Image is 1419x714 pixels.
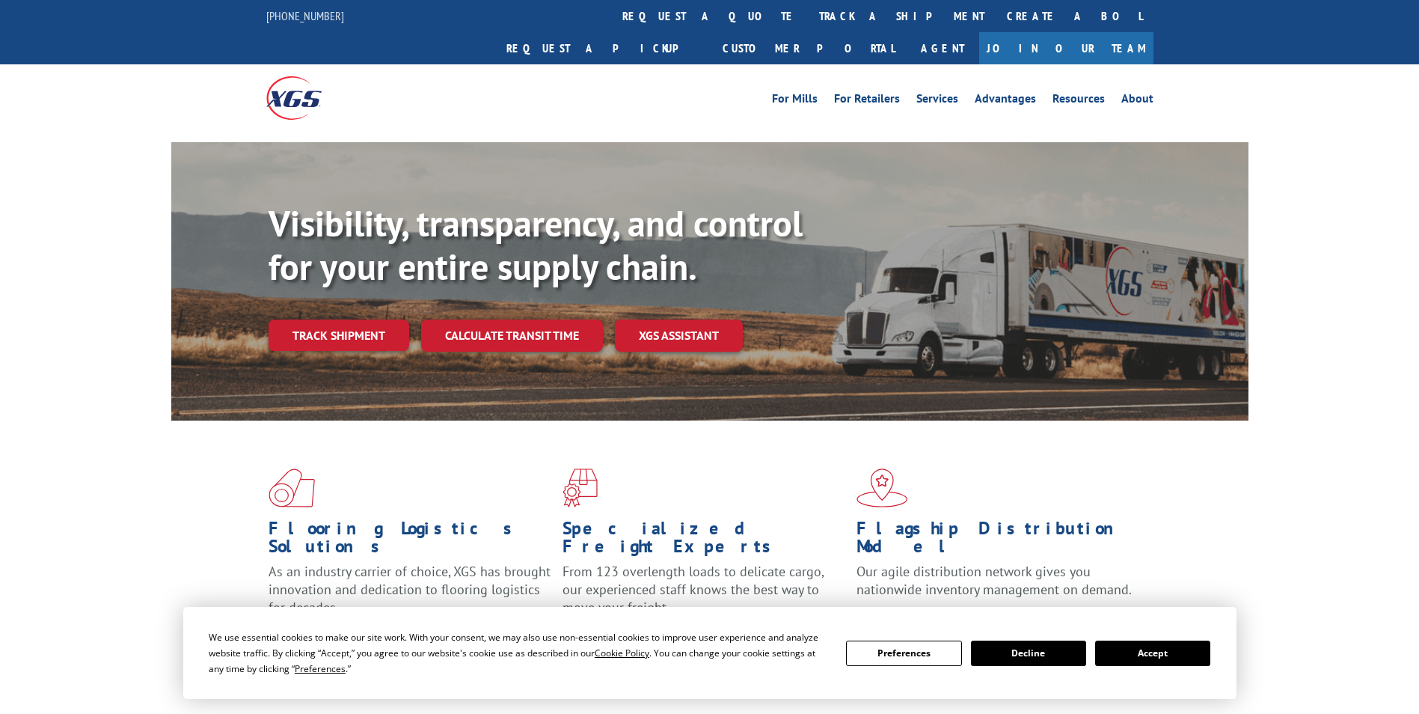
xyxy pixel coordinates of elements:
a: Request a pickup [495,32,711,64]
span: Cookie Policy [595,647,649,659]
div: We use essential cookies to make our site work. With your consent, we may also use non-essential ... [209,629,828,677]
p: From 123 overlength loads to delicate cargo, our experienced staff knows the best way to move you... [563,563,845,629]
img: xgs-icon-focused-on-flooring-red [563,469,598,507]
a: Resources [1052,93,1105,109]
a: Join Our Team [979,32,1153,64]
a: Customer Portal [711,32,906,64]
img: xgs-icon-total-supply-chain-intelligence-red [269,469,315,507]
a: [PHONE_NUMBER] [266,8,344,23]
h1: Specialized Freight Experts [563,519,845,563]
a: For Retailers [834,93,900,109]
span: Preferences [295,662,346,675]
b: Visibility, transparency, and control for your entire supply chain. [269,200,803,290]
h1: Flagship Distribution Model [856,519,1139,563]
a: Services [916,93,958,109]
button: Preferences [846,641,961,666]
h1: Flooring Logistics Solutions [269,519,551,563]
img: xgs-icon-flagship-distribution-model-red [856,469,908,507]
span: As an industry carrier of choice, XGS has brought innovation and dedication to flooring logistics... [269,563,551,616]
a: XGS ASSISTANT [615,320,743,352]
a: For Mills [772,93,818,109]
a: Agent [906,32,979,64]
div: Cookie Consent Prompt [183,607,1236,699]
button: Decline [971,641,1086,666]
a: About [1121,93,1153,109]
a: Advantages [975,93,1036,109]
a: Track shipment [269,320,409,351]
button: Accept [1095,641,1210,666]
a: Calculate transit time [421,320,603,352]
span: Our agile distribution network gives you nationwide inventory management on demand. [856,563,1132,598]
